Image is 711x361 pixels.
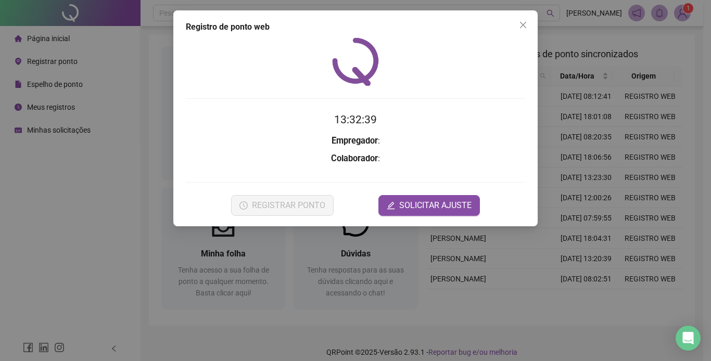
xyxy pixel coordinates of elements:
[334,113,377,126] time: 13:32:39
[332,136,378,146] strong: Empregador
[378,195,480,216] button: editSOLICITAR AJUSTE
[515,17,531,33] button: Close
[399,199,472,212] span: SOLICITAR AJUSTE
[186,134,525,148] h3: :
[231,195,334,216] button: REGISTRAR PONTO
[387,201,395,210] span: edit
[519,21,527,29] span: close
[332,37,379,86] img: QRPoint
[186,152,525,165] h3: :
[186,21,525,33] div: Registro de ponto web
[331,153,378,163] strong: Colaborador
[676,326,701,351] div: Open Intercom Messenger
